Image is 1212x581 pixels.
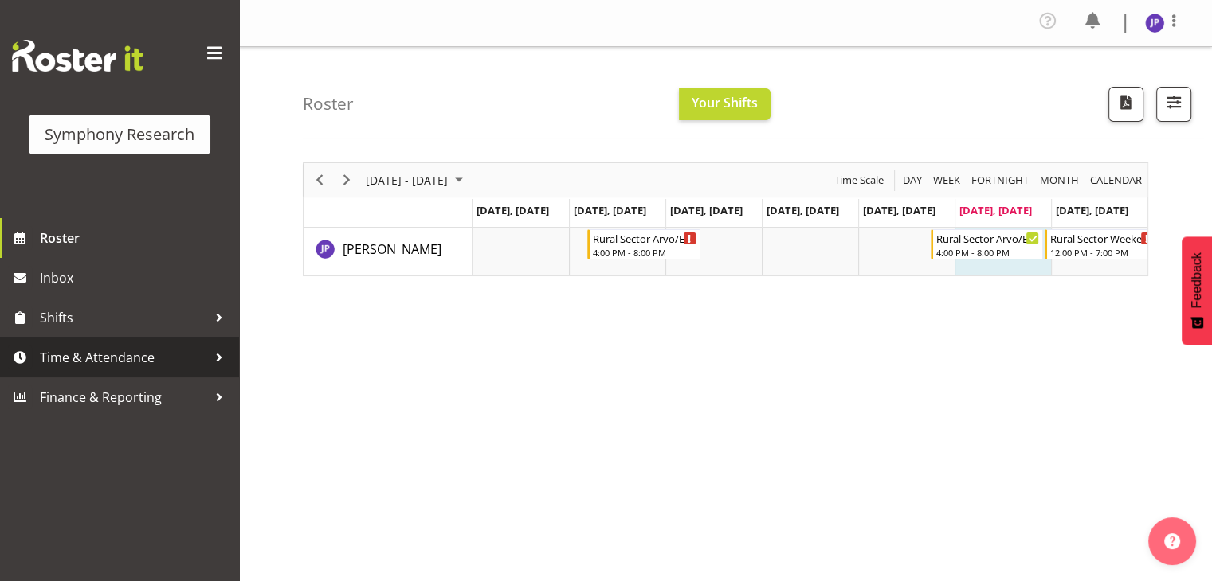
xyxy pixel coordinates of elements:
[574,203,646,217] span: [DATE], [DATE]
[931,170,963,190] button: Timeline Week
[833,170,885,190] span: Time Scale
[936,246,1039,259] div: 4:00 PM - 8:00 PM
[679,88,771,120] button: Your Shifts
[931,229,1043,259] div: Judith Partridge"s event - Rural Sector Arvo/Evenings Begin From Friday, September 5, 2025 at 4:0...
[473,228,1147,275] table: Timeline Week of September 6, 2025
[40,226,231,250] span: Roster
[832,170,887,190] button: Time Scale
[593,230,696,246] div: Rural Sector Arvo/Evenings
[1108,87,1143,122] button: Download a PDF of the roster according to the set date range.
[959,203,1032,217] span: [DATE], [DATE]
[1145,14,1164,33] img: judith-partridge11888.jpg
[40,385,207,409] span: Finance & Reporting
[1190,252,1204,308] span: Feedback
[1056,203,1128,217] span: [DATE], [DATE]
[1156,87,1191,122] button: Filter Shifts
[333,163,360,197] div: Next
[901,170,924,190] span: Day
[969,170,1032,190] button: Fortnight
[1088,170,1145,190] button: Month
[477,203,549,217] span: [DATE], [DATE]
[692,94,758,111] span: Your Shifts
[306,163,333,197] div: Previous
[670,203,743,217] span: [DATE], [DATE]
[343,240,441,258] span: [PERSON_NAME]
[40,266,231,290] span: Inbox
[45,123,194,146] div: Symphony Research
[1050,230,1153,246] div: Rural Sector Weekends
[1088,170,1143,190] span: calendar
[1038,170,1081,190] span: Month
[593,246,696,259] div: 4:00 PM - 8:00 PM
[1045,229,1157,259] div: Judith Partridge"s event - Rural Sector Weekends Begin From Saturday, September 6, 2025 at 12:00:...
[1037,170,1082,190] button: Timeline Month
[587,229,700,259] div: Judith Partridge"s event - Rural Sector Arvo/Evenings Begin From Tuesday, September 2, 2025 at 4:...
[936,230,1039,246] div: Rural Sector Arvo/Evenings
[363,170,470,190] button: September 01 - 07, 2025
[303,95,354,113] h4: Roster
[303,162,1148,276] div: Timeline Week of September 6, 2025
[12,40,143,72] img: Rosterit website logo
[336,170,358,190] button: Next
[900,170,925,190] button: Timeline Day
[1050,246,1153,259] div: 12:00 PM - 7:00 PM
[970,170,1030,190] span: Fortnight
[932,170,962,190] span: Week
[40,306,207,329] span: Shifts
[863,203,935,217] span: [DATE], [DATE]
[304,228,473,275] td: Judith Partridge resource
[767,203,839,217] span: [DATE], [DATE]
[309,170,331,190] button: Previous
[364,170,449,190] span: [DATE] - [DATE]
[40,345,207,369] span: Time & Attendance
[1164,533,1180,549] img: help-xxl-2.png
[343,240,441,259] a: [PERSON_NAME]
[1182,236,1212,345] button: Feedback - Show survey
